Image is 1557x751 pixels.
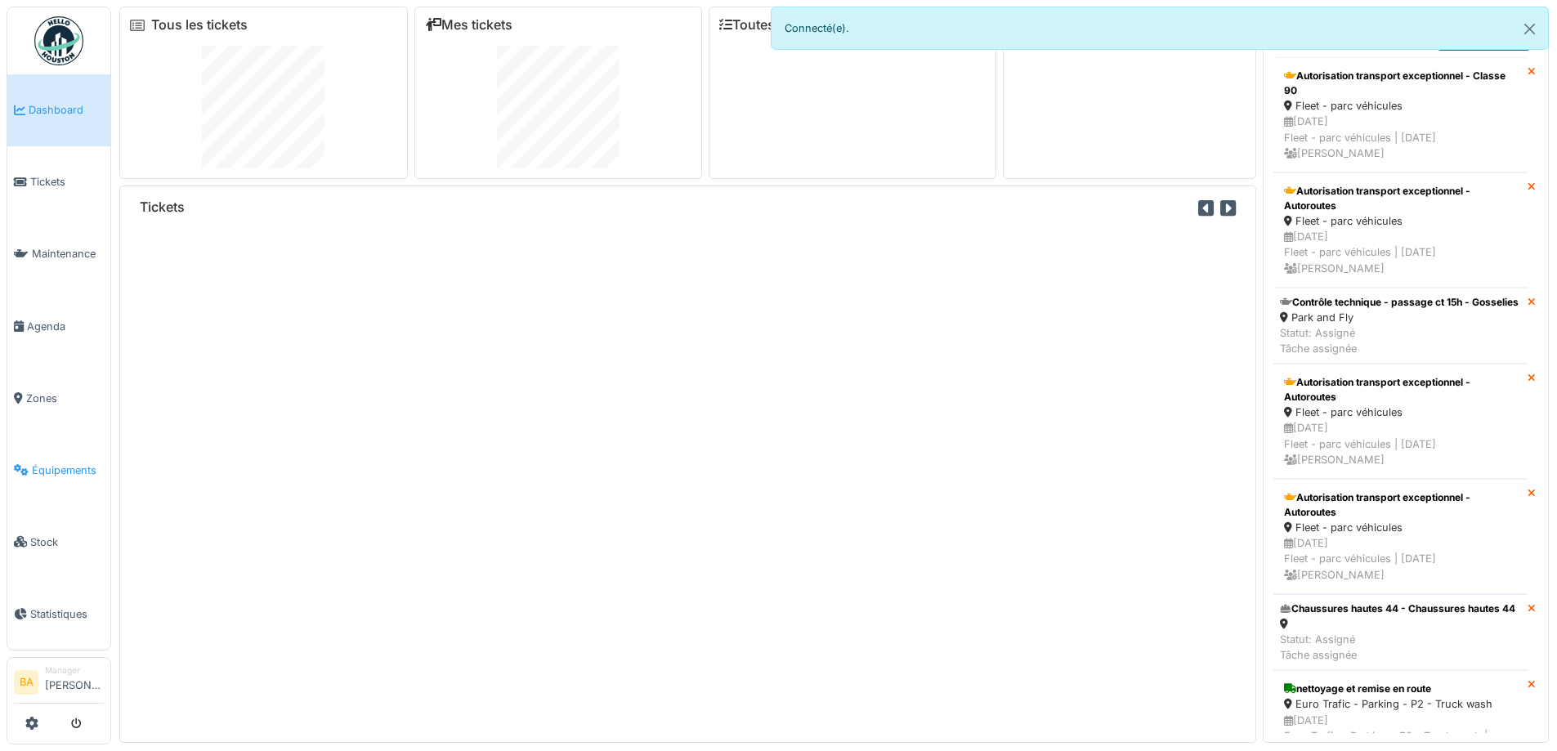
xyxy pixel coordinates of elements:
[32,463,104,478] span: Équipements
[30,174,104,190] span: Tickets
[1284,520,1517,535] div: Fleet - parc véhicules
[7,506,110,578] a: Stock
[1511,7,1548,51] button: Close
[140,199,185,215] h6: Tickets
[14,664,104,704] a: BA Manager[PERSON_NAME]
[1284,490,1517,520] div: Autorisation transport exceptionnel - Autoroutes
[1273,479,1528,594] a: Autorisation transport exceptionnel - Autoroutes Fleet - parc véhicules [DATE]Fleet - parc véhicu...
[1280,601,1515,616] div: Chaussures hautes 44 - Chaussures hautes 44
[1284,213,1517,229] div: Fleet - parc véhicules
[30,534,104,550] span: Stock
[32,246,104,262] span: Maintenance
[1284,535,1517,583] div: [DATE] Fleet - parc véhicules | [DATE] [PERSON_NAME]
[45,664,104,700] li: [PERSON_NAME]
[7,290,110,362] a: Agenda
[1284,229,1517,276] div: [DATE] Fleet - parc véhicules | [DATE] [PERSON_NAME]
[26,391,104,406] span: Zones
[7,146,110,218] a: Tickets
[1273,364,1528,479] a: Autorisation transport exceptionnel - Autoroutes Fleet - parc véhicules [DATE]Fleet - parc véhicu...
[34,16,83,65] img: Badge_color-CXgf-gQk.svg
[30,606,104,622] span: Statistiques
[7,74,110,146] a: Dashboard
[1280,325,1519,356] div: Statut: Assigné Tâche assignée
[7,218,110,290] a: Maintenance
[27,319,104,334] span: Agenda
[1284,405,1517,420] div: Fleet - parc véhicules
[1284,69,1517,98] div: Autorisation transport exceptionnel - Classe 90
[1280,310,1519,325] div: Park and Fly
[1273,288,1528,364] a: Contrôle technique - passage ct 15h - Gosselies Park and Fly Statut: AssignéTâche assignée
[1280,632,1515,663] div: Statut: Assigné Tâche assignée
[29,102,104,118] span: Dashboard
[1284,682,1517,696] div: nettoyage et remise en route
[1284,184,1517,213] div: Autorisation transport exceptionnel - Autoroutes
[425,17,512,33] a: Mes tickets
[151,17,248,33] a: Tous les tickets
[771,7,1550,50] div: Connecté(e).
[7,578,110,650] a: Statistiques
[45,664,104,677] div: Manager
[1280,295,1519,310] div: Contrôle technique - passage ct 15h - Gosselies
[7,434,110,506] a: Équipements
[1284,696,1517,712] div: Euro Trafic - Parking - P2 - Truck wash
[14,670,38,695] li: BA
[1273,594,1528,671] a: Chaussures hautes 44 - Chaussures hautes 44 Statut: AssignéTâche assignée
[1284,114,1517,161] div: [DATE] Fleet - parc véhicules | [DATE] [PERSON_NAME]
[1284,375,1517,405] div: Autorisation transport exceptionnel - Autoroutes
[1284,420,1517,467] div: [DATE] Fleet - parc véhicules | [DATE] [PERSON_NAME]
[1273,172,1528,288] a: Autorisation transport exceptionnel - Autoroutes Fleet - parc véhicules [DATE]Fleet - parc véhicu...
[719,17,841,33] a: Toutes les tâches
[7,362,110,434] a: Zones
[1273,57,1528,172] a: Autorisation transport exceptionnel - Classe 90 Fleet - parc véhicules [DATE]Fleet - parc véhicul...
[1284,98,1517,114] div: Fleet - parc véhicules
